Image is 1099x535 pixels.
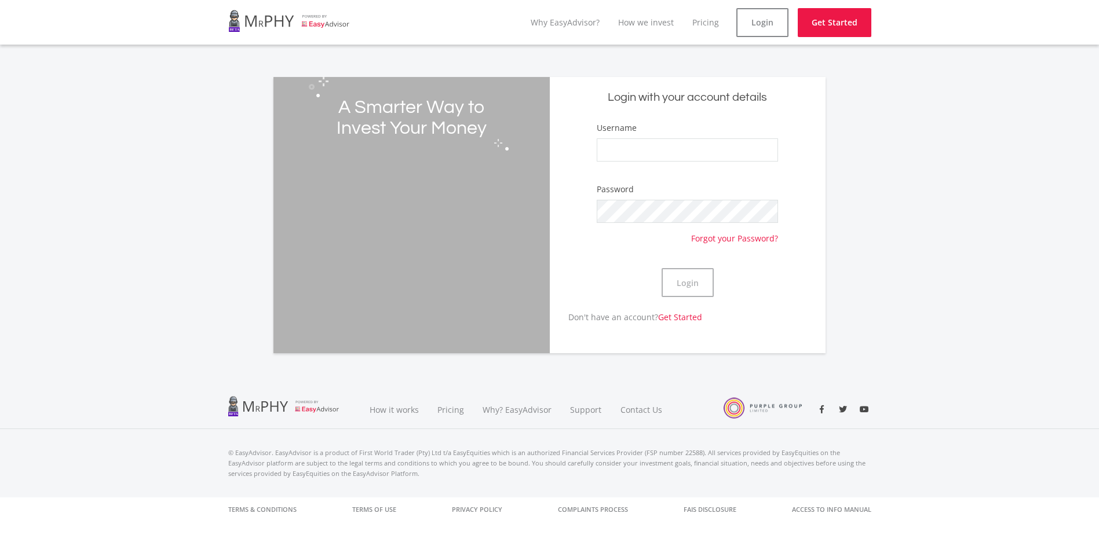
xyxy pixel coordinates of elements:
[558,497,628,522] a: Complaints Process
[691,223,778,244] a: Forgot your Password?
[428,390,473,429] a: Pricing
[452,497,502,522] a: Privacy Policy
[597,122,637,134] label: Username
[692,17,719,28] a: Pricing
[328,97,494,139] h2: A Smarter Way to Invest Your Money
[558,90,817,105] h5: Login with your account details
[473,390,561,429] a: Why? EasyAdvisor
[684,497,736,522] a: FAIS Disclosure
[792,497,871,522] a: Access to Info Manual
[736,8,788,37] a: Login
[658,312,702,323] a: Get Started
[228,448,871,479] p: © EasyAdvisor. EasyAdvisor is a product of First World Trader (Pty) Ltd t/a EasyEquities which is...
[531,17,600,28] a: Why EasyAdvisor?
[550,311,702,323] p: Don't have an account?
[611,390,673,429] a: Contact Us
[228,497,297,522] a: Terms & Conditions
[561,390,611,429] a: Support
[798,8,871,37] a: Get Started
[597,184,634,195] label: Password
[662,268,714,297] button: Login
[352,497,396,522] a: Terms of Use
[618,17,674,28] a: How we invest
[360,390,428,429] a: How it works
